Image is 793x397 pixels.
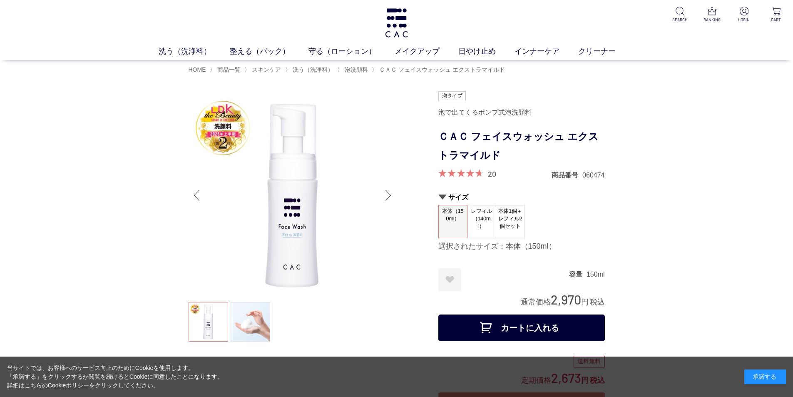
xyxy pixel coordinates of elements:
li: 〉 [372,66,507,74]
a: 20 [488,169,496,178]
p: SEARCH [670,17,690,23]
div: 泡で出てくるポンプ式泡洗顔料 [438,105,605,120]
div: Previous slide [189,179,205,212]
span: 本体1個＋レフィル2個セット [496,205,525,232]
div: 当サイトでは、お客様へのサービス向上のためにCookieを使用します。 「承諾する」をクリックするか閲覧を続けるとCookieに同意したことになります。 詳細はこちらの をクリックしてください。 [7,364,224,390]
a: CART [766,7,786,23]
a: 整える（パック） [230,46,308,57]
a: お気に入りに登録する [438,268,461,291]
a: ＣＡＣ フェイスウォッシュ エクストラマイルド [378,66,505,73]
a: 商品一覧 [216,66,241,73]
span: 通常価格 [521,298,551,306]
dt: 商品番号 [552,171,582,180]
span: 2,970 [551,292,581,307]
p: CART [766,17,786,23]
button: カートに入れる [438,315,605,341]
a: スキンケア [250,66,281,73]
span: レフィル（140ml） [467,205,496,232]
span: 洗う（洗浄料） [293,66,333,73]
a: RANKING [702,7,722,23]
a: HOME [189,66,206,73]
span: 泡洗顔料 [345,66,368,73]
a: メイクアップ [395,46,458,57]
div: 送料無料 [574,356,605,367]
span: 税込 [590,298,605,306]
a: クリーナー [578,46,634,57]
p: RANKING [702,17,722,23]
a: 泡洗顔料 [343,66,368,73]
a: 守る（ローション） [308,46,395,57]
dd: 060474 [582,171,604,180]
img: ＣＡＣ フェイスウォッシュ エクストラマイルド 本体（150ml） [189,91,397,300]
span: ＣＡＣ フェイスウォッシュ エクストラマイルド [379,66,505,73]
li: 〉 [210,66,243,74]
h1: ＣＡＣ フェイスウォッシュ エクストラマイルド [438,127,605,165]
a: SEARCH [670,7,690,23]
div: 選択されたサイズ：本体（150ml） [438,242,605,252]
span: 円 [581,298,589,306]
a: インナーケア [515,46,578,57]
img: 泡タイプ [438,91,466,101]
div: 承諾する [744,370,786,384]
div: Next slide [380,179,397,212]
span: 商品一覧 [217,66,241,73]
span: スキンケア [252,66,281,73]
a: LOGIN [734,7,754,23]
h2: サイズ [438,193,605,202]
span: 本体（150ml） [439,205,467,229]
dt: 容量 [569,270,587,279]
li: 〉 [244,66,283,74]
li: 〉 [285,66,336,74]
a: 洗う（洗浄料） [291,66,333,73]
li: 〉 [337,66,370,74]
img: logo [384,8,409,37]
p: LOGIN [734,17,754,23]
dd: 150ml [587,270,605,279]
a: 日やけ止め [458,46,515,57]
a: Cookieポリシー [48,382,89,389]
a: 洗う（洗浄料） [159,46,230,57]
